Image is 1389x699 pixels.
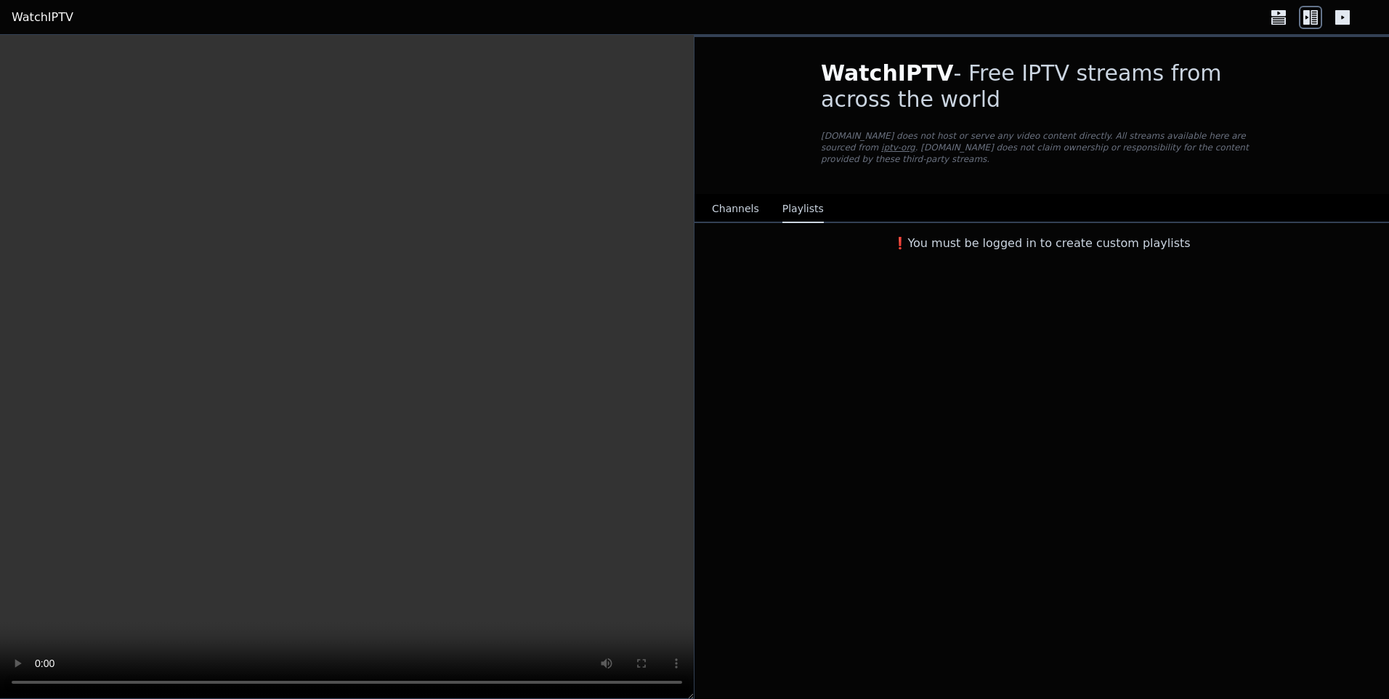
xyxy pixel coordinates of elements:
[798,235,1286,252] h3: ❗️You must be logged in to create custom playlists
[821,60,1263,113] h1: - Free IPTV streams from across the world
[712,195,759,223] button: Channels
[782,195,824,223] button: Playlists
[12,9,73,26] a: WatchIPTV
[821,130,1263,165] p: [DOMAIN_NAME] does not host or serve any video content directly. All streams available here are s...
[881,142,915,153] a: iptv-org
[821,60,954,86] span: WatchIPTV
